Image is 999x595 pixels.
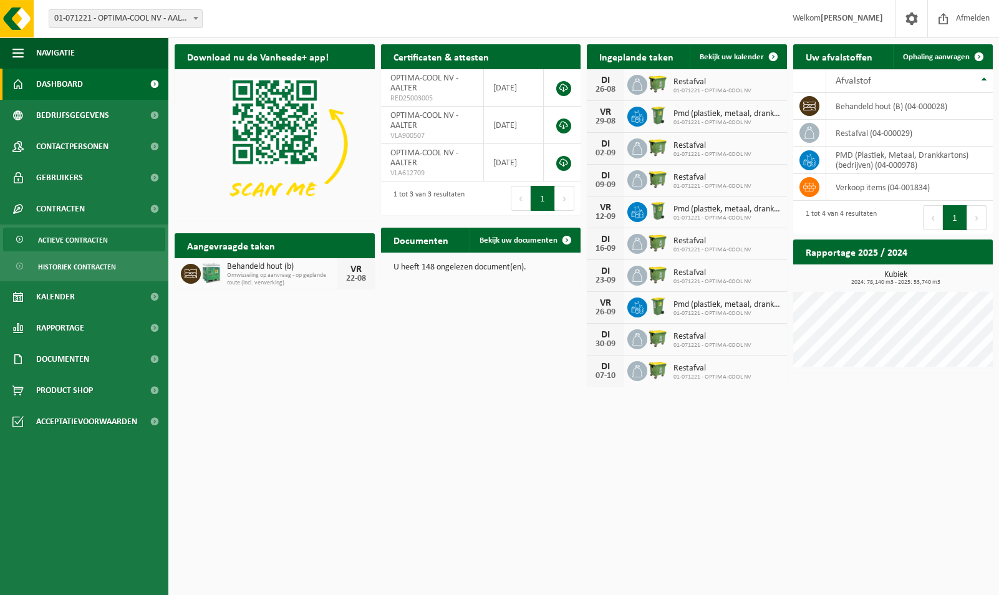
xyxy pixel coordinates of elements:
span: Documenten [36,344,89,375]
a: Bekijk uw kalender [690,44,786,69]
h2: Certificaten & attesten [381,44,501,69]
a: Ophaling aanvragen [893,44,992,69]
div: VR [593,298,618,308]
span: OPTIMA-COOL NV - AALTER [390,74,458,93]
img: WB-0240-HPE-GN-50 [647,296,668,317]
span: Pmd (plastiek, metaal, drankkartons) (bedrijven) [673,205,781,215]
div: 26-08 [593,85,618,94]
button: 1 [943,205,967,230]
div: 12-09 [593,213,618,221]
img: Download de VHEPlus App [175,69,375,219]
h2: Download nu de Vanheede+ app! [175,44,341,69]
img: WB-1100-HPE-GN-50 [647,168,668,190]
button: 1 [531,186,555,211]
div: DI [593,75,618,85]
div: DI [593,330,618,340]
img: WB-1100-HPE-GN-50 [647,232,668,253]
td: behandeld hout (B) (04-000028) [826,93,993,120]
td: restafval (04-000029) [826,120,993,147]
a: Historiek contracten [3,254,165,278]
button: Previous [923,205,943,230]
span: Contracten [36,193,85,225]
span: OPTIMA-COOL NV - AALTER [390,111,458,130]
img: WB-1100-HPE-GN-50 [647,137,668,158]
span: Pmd (plastiek, metaal, drankkartons) (bedrijven) [673,109,781,119]
span: Restafval [673,332,751,342]
span: 01-071221 - OPTIMA-COOL NV [673,215,781,222]
td: verkoop items (04-001834) [826,174,993,201]
button: Previous [511,186,531,211]
span: Actieve contracten [38,228,108,252]
td: PMD (Plastiek, Metaal, Drankkartons) (bedrijven) (04-000978) [826,147,993,174]
div: 29-08 [593,117,618,126]
h2: Rapportage 2025 / 2024 [793,239,920,264]
span: OPTIMA-COOL NV - AALTER [390,148,458,168]
img: WB-1100-HPE-GN-50 [647,327,668,349]
div: DI [593,266,618,276]
span: 01-071221 - OPTIMA-COOL NV - AALTER [49,9,203,28]
img: WB-1100-HPE-GN-50 [647,264,668,285]
h2: Uw afvalstoffen [793,44,885,69]
div: DI [593,171,618,181]
button: Next [555,186,574,211]
span: 01-071221 - OPTIMA-COOL NV [673,342,751,349]
span: Acceptatievoorwaarden [36,406,137,437]
span: Bekijk uw kalender [700,53,764,61]
p: U heeft 148 ongelezen document(en). [393,263,569,272]
div: 02-09 [593,149,618,158]
div: 16-09 [593,244,618,253]
button: Next [967,205,987,230]
div: VR [593,107,618,117]
span: Restafval [673,77,751,87]
img: PB-HB-1400-HPE-GN-11 [201,261,222,284]
span: 01-071221 - OPTIMA-COOL NV [673,119,781,127]
img: WB-1100-HPE-GN-50 [647,73,668,94]
a: Bekijk rapportage [900,264,992,289]
img: WB-0240-HPE-GN-50 [647,200,668,221]
span: 01-071221 - OPTIMA-COOL NV [673,374,751,381]
span: Restafval [673,268,751,278]
span: Restafval [673,236,751,246]
span: Ophaling aanvragen [903,53,970,61]
td: [DATE] [484,107,544,144]
span: Rapportage [36,312,84,344]
span: Bedrijfsgegevens [36,100,109,131]
span: Restafval [673,173,751,183]
div: 23-09 [593,276,618,285]
span: Restafval [673,364,751,374]
h2: Aangevraagde taken [175,233,287,258]
span: 01-071221 - OPTIMA-COOL NV [673,151,751,158]
span: 01-071221 - OPTIMA-COOL NV [673,278,751,286]
span: 01-071221 - OPTIMA-COOL NV [673,310,781,317]
div: 22-08 [344,274,369,283]
h2: Documenten [381,228,461,252]
div: DI [593,362,618,372]
span: 01-071221 - OPTIMA-COOL NV [673,87,751,95]
span: Product Shop [36,375,93,406]
span: Navigatie [36,37,75,69]
span: Contactpersonen [36,131,109,162]
img: WB-1100-HPE-GN-50 [647,359,668,380]
div: 30-09 [593,340,618,349]
span: RED25003005 [390,94,474,104]
h3: Kubiek [799,271,993,286]
span: 01-071221 - OPTIMA-COOL NV [673,246,751,254]
td: [DATE] [484,69,544,107]
div: 1 tot 4 van 4 resultaten [799,204,877,231]
span: Dashboard [36,69,83,100]
span: 01-071221 - OPTIMA-COOL NV - AALTER [49,10,202,27]
h2: Ingeplande taken [587,44,686,69]
a: Bekijk uw documenten [470,228,579,253]
a: Actieve contracten [3,228,165,251]
div: 26-09 [593,308,618,317]
span: Restafval [673,141,751,151]
div: VR [593,203,618,213]
div: 07-10 [593,372,618,380]
div: DI [593,235,618,244]
div: DI [593,139,618,149]
span: 2024: 78,140 m3 - 2025: 53,740 m3 [799,279,993,286]
strong: [PERSON_NAME] [821,14,883,23]
span: Omwisseling op aanvraag - op geplande route (incl. verwerking) [227,272,337,287]
td: [DATE] [484,144,544,181]
span: Kalender [36,281,75,312]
